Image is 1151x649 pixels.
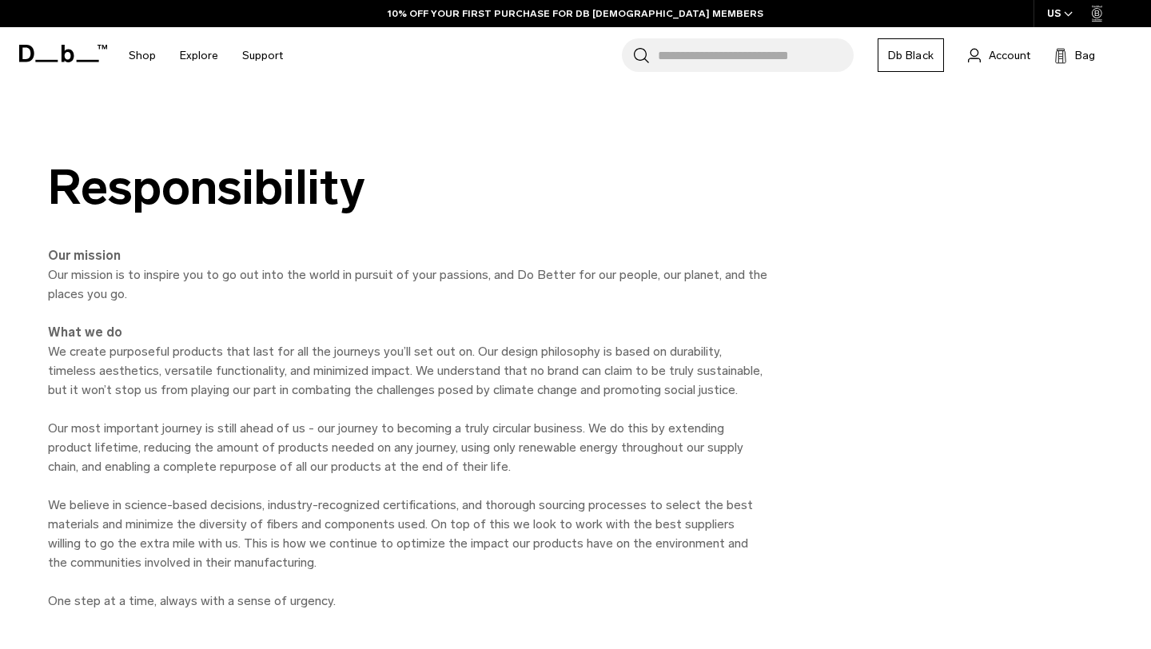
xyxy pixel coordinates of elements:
nav: Main Navigation [117,27,295,84]
button: Bag [1054,46,1095,65]
a: Account [968,46,1030,65]
div: Responsibility [48,161,767,214]
a: Explore [180,27,218,84]
a: Db Black [878,38,944,72]
strong: Our mission [48,248,121,263]
span: Bag [1075,47,1095,64]
span: Account [989,47,1030,64]
strong: What we do [48,324,122,340]
a: Support [242,27,283,84]
p: Our mission is to inspire you to go out into the world in pursuit of your passions, and Do Better... [48,246,767,611]
a: 10% OFF YOUR FIRST PURCHASE FOR DB [DEMOGRAPHIC_DATA] MEMBERS [388,6,763,21]
a: Shop [129,27,156,84]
